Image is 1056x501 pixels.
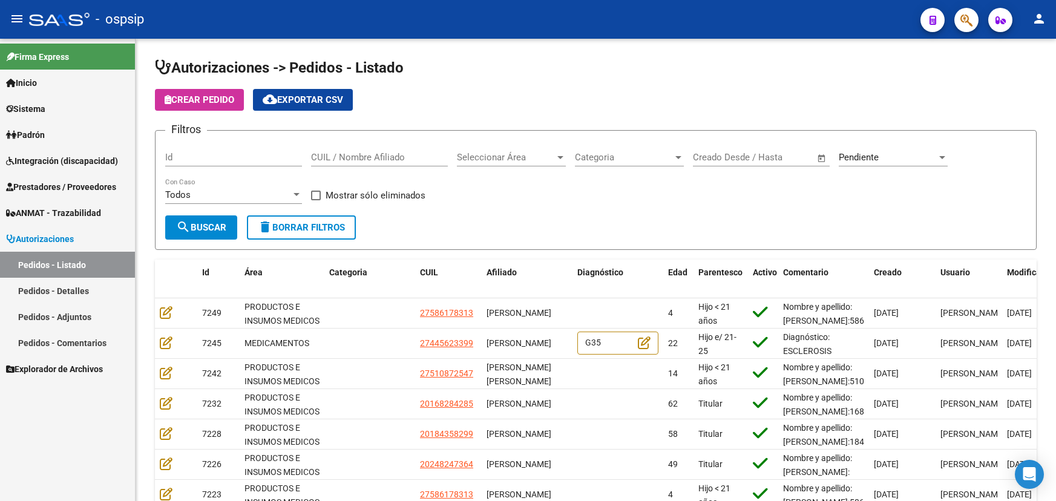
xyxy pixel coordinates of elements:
span: Padrón [6,128,45,142]
span: 27510872547 [420,368,473,378]
span: 7242 [202,368,221,378]
span: 4 [668,308,673,318]
span: Hijo e/ 21-25 estudiando [698,332,741,370]
span: [PERSON_NAME] [940,338,1005,348]
span: MEDICAMENTOS [244,338,309,348]
mat-icon: search [176,220,191,234]
datatable-header-cell: Comentario [778,260,869,300]
span: Hijo < 21 años [698,362,730,386]
span: 27586178313 [420,490,473,499]
span: 7232 [202,399,221,408]
span: [DATE] [1007,368,1032,378]
span: ANMAT - Trazabilidad [6,206,101,220]
span: [DATE] [1007,399,1032,408]
span: [PERSON_NAME] [487,490,551,499]
span: Área [244,267,263,277]
span: 20184358299 [420,429,473,439]
span: 22 [668,338,678,348]
span: [PERSON_NAME] [940,308,1005,318]
span: 49 [668,459,678,469]
span: 14 [668,368,678,378]
mat-icon: person [1032,11,1046,26]
span: [DATE] [1007,490,1032,499]
span: Todos [165,189,191,200]
span: Titular [698,429,723,439]
datatable-header-cell: Diagnóstico [572,260,663,300]
span: 4 [668,490,673,499]
span: Autorizaciones -> Pedidos - Listado [155,59,404,76]
span: CUIL [420,267,438,277]
span: PRODUCTOS E INSUMOS MEDICOS [244,362,320,386]
mat-icon: cloud_download [263,92,277,106]
span: Hijo < 21 años [698,302,730,326]
span: Nombre y apellido: [PERSON_NAME]:51087254 Hospital De niños segun lo informado por la Delegacion SDE [783,362,888,427]
input: Fecha inicio [693,152,742,163]
span: Sistema [6,102,45,116]
span: 7245 [202,338,221,348]
span: Borrar Filtros [258,222,345,233]
span: [PERSON_NAME] [487,338,551,348]
span: Integración (discapacidad) [6,154,118,168]
span: - ospsip [96,6,144,33]
span: 7226 [202,459,221,469]
span: PRODUCTOS E INSUMOS MEDICOS [244,453,320,477]
span: Mostrar sólo eliminados [326,188,425,203]
span: Id [202,267,209,277]
span: Inicio [6,76,37,90]
button: Crear Pedido [155,89,244,111]
button: Buscar [165,215,237,240]
span: 27445623399 [420,338,473,348]
input: Fecha fin [753,152,812,163]
span: Nombre y apellido: [PERSON_NAME]:58617831 Dirección: [STREET_ADDRESS] Teléfono: [PHONE_NUMBER] [783,302,888,381]
span: 7228 [202,429,221,439]
span: Autorizaciones [6,232,74,246]
span: [PERSON_NAME] [PERSON_NAME] [487,362,551,386]
span: Explorador de Archivos [6,362,103,376]
span: [DATE] [1007,338,1032,348]
span: Categoria [575,152,673,163]
span: Modificado [1007,267,1051,277]
span: Activo [753,267,777,277]
datatable-header-cell: Edad [663,260,694,300]
span: Pendiente [839,152,879,163]
datatable-header-cell: Activo [748,260,778,300]
span: [PERSON_NAME] [940,399,1005,408]
span: Creado [874,267,902,277]
datatable-header-cell: Parentesco [694,260,748,300]
div: G35 [577,332,658,355]
mat-icon: delete [258,220,272,234]
span: [PERSON_NAME] [487,459,551,469]
span: [DATE] [874,308,899,318]
datatable-header-cell: Creado [869,260,936,300]
span: [DATE] [1007,308,1032,318]
span: 7249 [202,308,221,318]
span: Categoria [329,267,367,277]
span: [DATE] [874,368,899,378]
span: [DATE] [1007,459,1032,469]
span: Titular [698,459,723,469]
button: Exportar CSV [253,89,353,111]
span: PRODUCTOS E INSUMOS MEDICOS [244,302,320,326]
span: Afiliado [487,267,517,277]
span: [DATE] [874,490,899,499]
span: Nombre y apellido: [PERSON_NAME]:16828428 Clínica Calchaquí Diagnostico: Luxo fractura de tobillo... [783,393,888,471]
datatable-header-cell: Categoria [324,260,415,300]
span: Crear Pedido [165,94,234,105]
datatable-header-cell: Usuario [936,260,1002,300]
span: 20248247364 [420,459,473,469]
datatable-header-cell: Área [240,260,324,300]
span: Seleccionar Área [457,152,555,163]
span: Parentesco [698,267,743,277]
span: Prestadores / Proveedores [6,180,116,194]
span: Exportar CSV [263,94,343,105]
mat-icon: menu [10,11,24,26]
span: [DATE] [874,399,899,408]
span: [DATE] [874,429,899,439]
span: [PERSON_NAME] [487,399,551,408]
span: Usuario [940,267,970,277]
span: Firma Express [6,50,69,64]
datatable-header-cell: Afiliado [482,260,572,300]
h3: Filtros [165,121,207,138]
div: Open Intercom Messenger [1015,460,1044,489]
span: [PERSON_NAME] [487,429,551,439]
